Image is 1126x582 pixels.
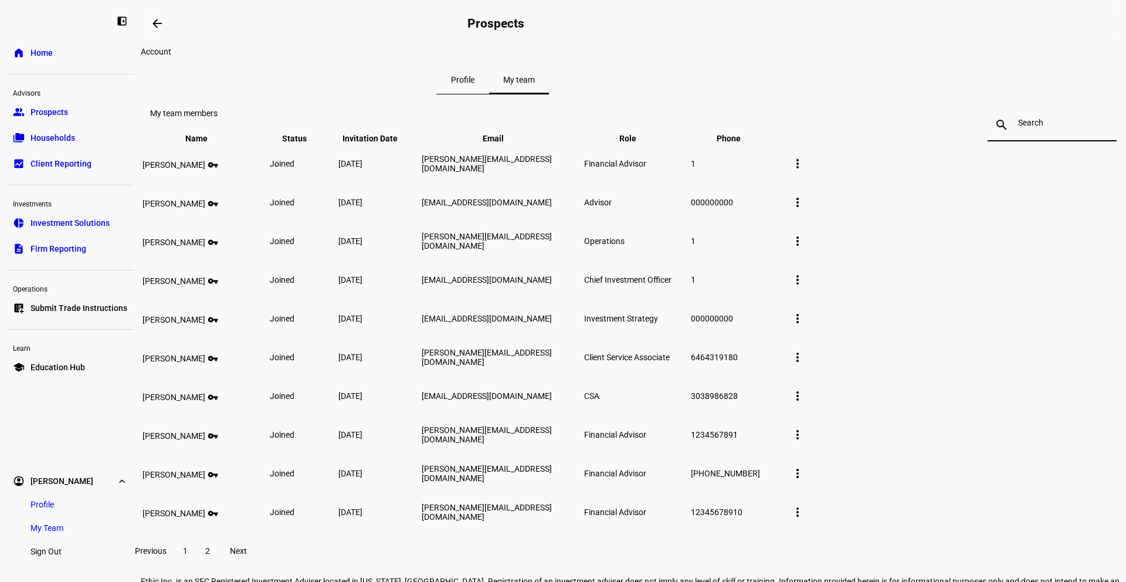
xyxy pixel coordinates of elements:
span: [EMAIL_ADDRESS][DOMAIN_NAME] [422,314,552,323]
input: Search [1018,118,1086,127]
mat-icon: vpn_key [205,274,219,284]
span: 3038986828 [691,391,738,401]
span: [PERSON_NAME][EMAIL_ADDRESS][DOMAIN_NAME] [422,348,552,367]
span: joined [270,353,294,362]
mat-icon: more_vert [791,389,805,403]
span: [PERSON_NAME] [143,509,205,518]
span: [PERSON_NAME] [143,431,205,441]
td: [DATE] [338,377,420,415]
mat-icon: more_vert [791,505,805,519]
button: 2 [197,539,218,563]
span: [EMAIL_ADDRESS][DOMAIN_NAME] [422,198,552,207]
mat-icon: vpn_key [205,506,219,516]
span: Client Reporting [30,158,91,170]
span: Phone [717,134,758,143]
span: [PERSON_NAME] [143,276,205,286]
td: [DATE] [338,493,420,531]
mat-icon: vpn_key [205,468,219,478]
span: Submit Trade Instructions [30,302,127,314]
div: Learn [7,339,134,356]
span: [PERSON_NAME][EMAIL_ADDRESS][DOMAIN_NAME] [422,154,552,173]
eth-mat-symbol: account_circle [13,475,25,487]
span: [EMAIL_ADDRESS][DOMAIN_NAME] [422,275,552,285]
td: [DATE] [338,261,420,299]
span: 1 [691,275,696,285]
span: [PERSON_NAME] [143,392,205,402]
a: My Team [21,516,73,540]
eth-mat-symbol: home [13,47,25,59]
span: Profile [451,76,474,84]
eth-mat-symbol: list_alt_add [13,302,25,314]
span: Investment Solutions [30,217,110,229]
span: Firm Reporting [30,243,86,255]
span: Invitation Date [342,134,415,143]
span: Sign Out [30,546,62,557]
eth-mat-symbol: description [13,243,25,255]
eth-mat-symbol: folder_copy [13,132,25,144]
span: Education Hub [30,361,85,373]
div: Advisors [7,84,134,100]
span: CSA [584,391,599,401]
h2: Prospects [467,16,524,31]
eth-mat-symbol: bid_landscape [13,158,25,170]
span: joined [270,236,294,246]
span: My team [503,76,535,84]
td: [DATE] [338,339,420,376]
mat-icon: search [988,118,1016,132]
span: joined [270,430,294,439]
a: pie_chartInvestment Solutions [7,211,134,235]
mat-icon: more_vert [791,466,805,481]
mat-icon: vpn_key [205,313,219,323]
span: [PERSON_NAME][EMAIL_ADDRESS][DOMAIN_NAME] [422,425,552,444]
eth-mat-symbol: expand_more [116,475,128,487]
span: 000000000 [691,314,733,323]
span: Home [30,47,53,59]
span: 1 [691,236,696,246]
mat-icon: vpn_key [205,235,219,245]
td: [DATE] [338,455,420,492]
span: [PERSON_NAME] [143,238,205,247]
mat-icon: vpn_key [205,429,219,439]
mat-icon: more_vert [791,428,805,442]
mat-icon: vpn_key [205,158,219,168]
eth-mat-symbol: left_panel_close [116,15,128,27]
mat-icon: vpn_key [205,197,219,207]
span: joined [270,391,294,401]
a: bid_landscapeClient Reporting [7,152,134,175]
span: 1 [691,159,696,168]
mat-icon: arrow_backwards [150,16,164,31]
span: 1234567891 [691,430,738,439]
mat-icon: more_vert [791,195,805,209]
span: Advisor [584,198,612,207]
span: 6464319180 [691,353,738,362]
div: Account [141,47,844,56]
span: joined [270,159,294,168]
td: [DATE] [338,145,420,182]
button: Next [219,539,257,563]
mat-icon: more_vert [791,350,805,364]
eth-data-table-title: My team members [150,109,218,118]
td: [DATE] [338,416,420,454]
span: Name [185,134,225,143]
a: groupProspects [7,100,134,124]
div: Investments [7,195,134,211]
span: [PERSON_NAME] [143,160,205,170]
eth-mat-symbol: pie_chart [13,217,25,229]
span: 2 [205,546,210,556]
span: [PERSON_NAME][EMAIL_ADDRESS][DOMAIN_NAME] [422,464,552,483]
a: Profile [21,493,63,516]
span: 12345678910 [691,507,742,517]
span: Financial Advisor [584,430,646,439]
span: Role [619,134,654,143]
span: Investment Strategy [584,314,658,323]
mat-icon: vpn_key [205,390,219,400]
div: Operations [7,280,134,296]
span: Financial Advisor [584,159,646,168]
span: joined [270,314,294,323]
span: Prospects [30,106,68,118]
span: Profile [30,499,54,510]
eth-mat-symbol: school [13,361,25,373]
span: [PHONE_NUMBER] [691,469,760,478]
span: [PERSON_NAME][EMAIL_ADDRESS][DOMAIN_NAME] [422,503,552,522]
mat-icon: more_vert [791,157,805,171]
